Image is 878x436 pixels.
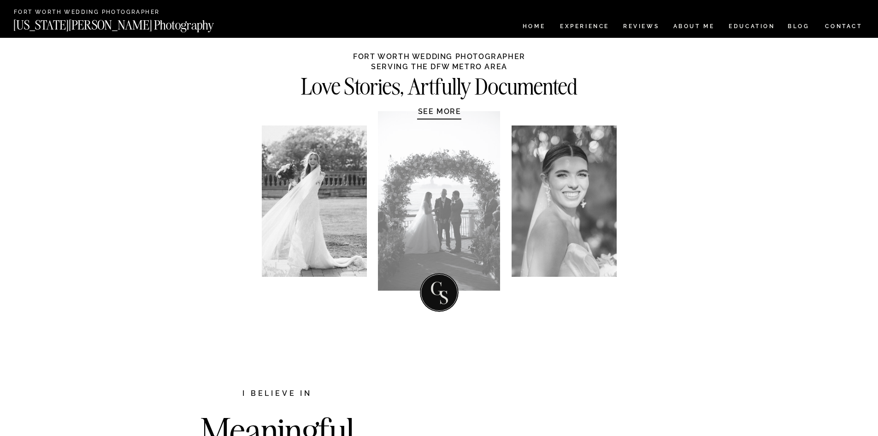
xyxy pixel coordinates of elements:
a: REVIEWS [623,24,658,31]
a: SEE MORE [396,107,483,116]
a: BLOG [788,24,810,31]
h2: Love Stories, Artfully Documented [281,76,598,94]
a: HOME [521,24,547,31]
a: Experience [560,24,608,31]
h1: Fort Worth WEDDING PHOTOGRAPHER ServIng The DFW Metro Area [353,52,526,70]
a: Fort Worth Wedding Photographer [14,9,202,16]
a: [US_STATE][PERSON_NAME] Photography [13,19,245,27]
a: ABOUT ME [673,24,715,31]
a: EDUCATION [728,24,776,31]
a: CONTACT [825,21,863,31]
h2: I believe in [194,388,361,400]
